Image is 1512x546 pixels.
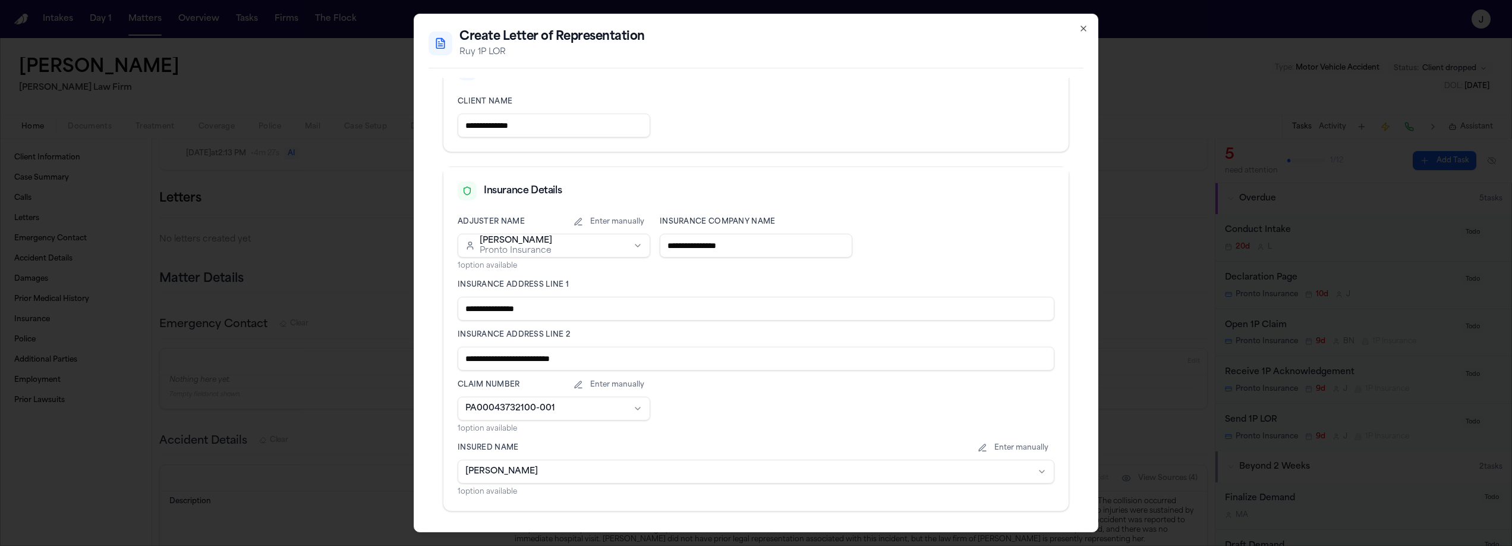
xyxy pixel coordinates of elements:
[458,330,1054,340] label: Insurance Address Line 2
[459,46,645,58] p: Ruy 1P LOR
[458,97,650,106] label: client name
[568,380,650,390] button: Enter manually
[458,443,1054,453] label: Insured Name
[459,29,645,45] h2: Create Letter of Representation
[458,380,650,390] label: Claim Number
[458,217,650,227] label: Adjuster Name
[458,424,650,434] p: 1 option available
[568,217,650,227] button: Enter manually
[458,280,1054,290] label: Insurance Address Line 1
[660,217,852,227] label: Insurance Company Name
[458,261,650,271] p: 1 option available
[484,184,1054,198] div: Insurance Details
[972,443,1054,453] button: Enter manually
[458,487,1054,497] p: 1 option available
